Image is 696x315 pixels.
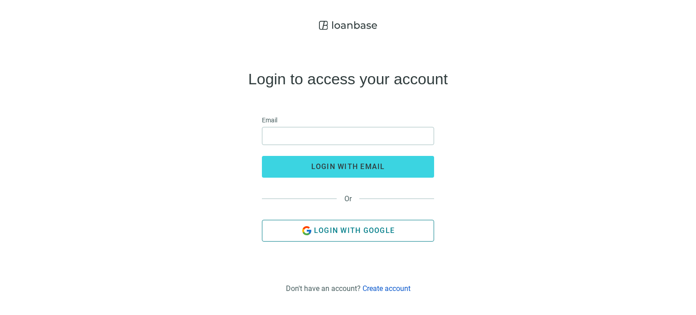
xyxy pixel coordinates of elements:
h4: Login to access your account [248,72,448,86]
span: Or [337,194,359,203]
button: Login with Google [262,220,434,242]
div: Don't have an account? [286,284,411,293]
button: login with email [262,156,434,178]
a: Create account [362,284,411,293]
span: Email [262,115,277,125]
span: login with email [311,162,385,171]
span: Login with Google [314,226,395,235]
